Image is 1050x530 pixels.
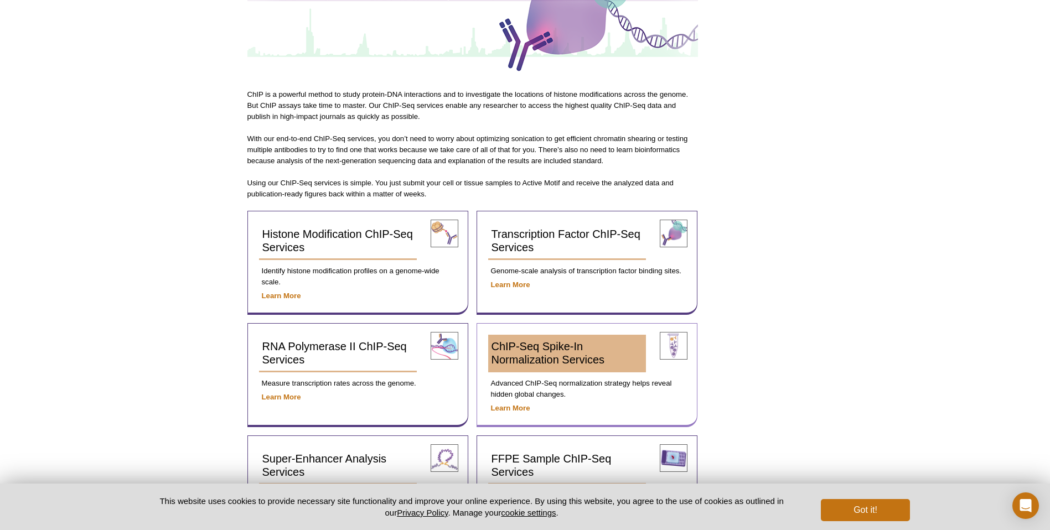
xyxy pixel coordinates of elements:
[259,222,417,260] a: Histone Modification ChIP-Seq Services
[431,332,458,360] img: RNA pol II ChIP-Seq
[259,378,457,389] p: Measure transcription rates across the genome.
[660,332,687,360] img: ChIP-Seq spike-in normalization
[491,280,530,289] a: Learn More
[501,508,556,517] button: cookie settings
[660,220,687,247] img: transcription factor ChIP-Seq
[431,444,458,472] img: ChIP-Seq super-enhancer analysis
[660,444,687,472] img: FFPE ChIP-Seq
[262,393,301,401] a: Learn More
[492,453,612,478] span: FFPE Sample ChIP-Seq Services
[491,404,530,412] a: Learn More
[259,266,457,288] p: Identify histone modification profiles on a genome-wide scale.
[488,335,646,372] a: ChIP-Seq Spike-In Normalization Services
[397,508,448,517] a: Privacy Policy
[488,222,646,260] a: Transcription Factor ChIP-Seq Services
[262,453,387,478] span: Super-Enhancer Analysis Services
[492,228,640,253] span: Transcription Factor ChIP-Seq Services
[431,220,458,247] img: histone modification ChIP-Seq
[262,292,301,300] a: Learn More
[259,335,417,372] a: RNA Polymerase II ChIP-Seq Services
[247,178,698,200] p: Using our ChIP-Seq services is simple. You just submit your cell or tissue samples to Active Moti...
[488,378,686,400] p: Advanced ChIP-Seq normalization strategy helps reveal hidden global changes.
[492,340,605,366] span: ChIP-Seq Spike-In Normalization Services
[488,447,646,485] a: FFPE Sample ChIP-Seq Services
[1012,492,1039,519] div: Open Intercom Messenger
[141,495,803,518] p: This website uses cookies to provide necessary site functionality and improve your online experie...
[262,228,413,253] span: Histone Modification ChIP-Seq Services
[488,266,686,277] p: Genome-scale analysis of transcription factor binding sites.
[259,447,417,485] a: Super-Enhancer Analysis Services
[247,133,698,167] p: With our end-to-end ChIP-Seq services, you don’t need to worry about optimizing sonication to get...
[262,340,407,366] span: RNA Polymerase II ChIP-Seq Services
[821,499,909,521] button: Got it!
[247,89,698,122] p: ChIP is a powerful method to study protein-DNA interactions and to investigate the locations of h...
